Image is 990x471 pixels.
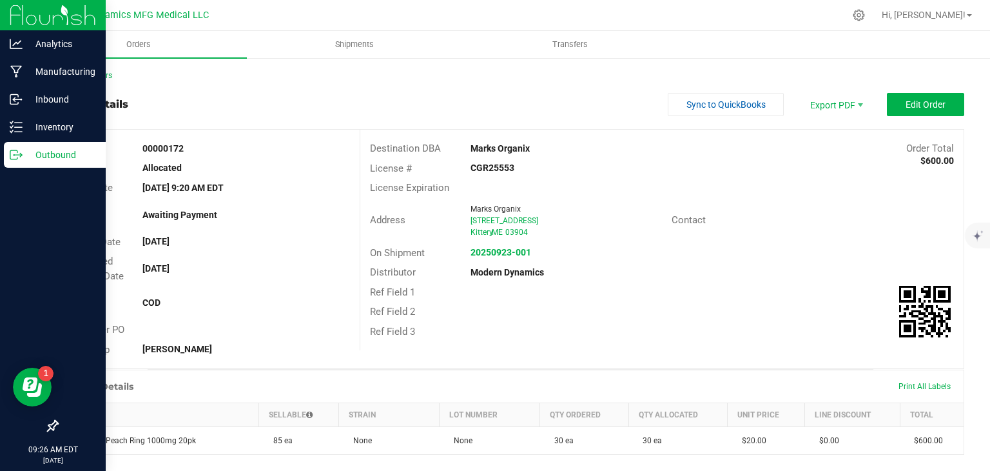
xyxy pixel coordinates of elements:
[370,143,441,154] span: Destination DBA
[492,228,503,237] span: ME
[142,210,217,220] strong: Awaiting Payment
[142,183,224,193] strong: [DATE] 9:20 AM EDT
[636,436,662,445] span: 30 ea
[267,436,293,445] span: 85 ea
[318,39,391,50] span: Shipments
[735,436,766,445] span: $20.00
[23,119,100,135] p: Inventory
[339,403,440,427] th: Strain
[797,93,874,116] li: Export PDF
[23,64,100,79] p: Manufacturing
[142,263,170,274] strong: [DATE]
[347,436,372,445] span: None
[109,39,168,50] span: Orders
[548,436,574,445] span: 30 ea
[471,205,521,214] span: Marks Organix
[6,444,100,456] p: 09:26 AM EDT
[505,228,528,237] span: 03904
[370,247,425,259] span: On Shipment
[247,31,463,58] a: Shipments
[10,65,23,78] inline-svg: Manufacturing
[10,148,23,161] inline-svg: Outbound
[66,436,196,445] span: Vacation Peach Ring 1000mg 20pk
[58,403,259,427] th: Item
[851,9,867,21] div: Manage settings
[370,214,405,226] span: Address
[628,403,728,427] th: Qty Allocated
[370,306,415,317] span: Ref Field 2
[471,216,538,225] span: [STREET_ADDRESS]
[370,182,449,194] span: License Expiration
[805,403,900,427] th: Line Discount
[882,10,966,20] span: Hi, [PERSON_NAME]!
[471,247,531,257] a: 20250923-001
[370,326,415,337] span: Ref Field 3
[10,37,23,50] inline-svg: Analytics
[447,436,472,445] span: None
[142,163,182,173] strong: Allocated
[463,31,679,58] a: Transfers
[900,403,964,427] th: Total
[906,143,954,154] span: Order Total
[370,266,416,278] span: Distributor
[55,10,209,21] span: Modern Dynamics MFG Medical LLC
[813,436,839,445] span: $0.00
[728,403,805,427] th: Unit Price
[23,147,100,163] p: Outbound
[471,267,544,277] strong: Modern Dynamics
[38,366,53,381] iframe: Resource center unread badge
[668,93,784,116] button: Sync to QuickBooks
[6,456,100,465] p: [DATE]
[490,228,492,237] span: ,
[142,236,170,246] strong: [DATE]
[23,36,100,52] p: Analytics
[370,286,415,298] span: Ref Field 1
[31,31,247,58] a: Orders
[899,286,951,337] qrcode: 00000172
[471,143,530,154] strong: Marks Organix
[898,382,951,391] span: Print All Labels
[259,403,339,427] th: Sellable
[672,214,706,226] span: Contact
[471,228,493,237] span: Kittery
[10,93,23,106] inline-svg: Inbound
[440,403,540,427] th: Lot Number
[686,99,766,110] span: Sync to QuickBooks
[370,163,412,174] span: License #
[907,436,943,445] span: $600.00
[13,368,52,406] iframe: Resource center
[142,297,160,308] strong: COD
[10,121,23,134] inline-svg: Inventory
[540,403,628,427] th: Qty Ordered
[920,155,954,166] strong: $600.00
[906,99,946,110] span: Edit Order
[142,143,184,154] strong: 00000172
[142,344,212,354] strong: [PERSON_NAME]
[23,92,100,107] p: Inbound
[471,163,514,173] strong: CGR25553
[887,93,964,116] button: Edit Order
[899,286,951,337] img: Scan me!
[535,39,605,50] span: Transfers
